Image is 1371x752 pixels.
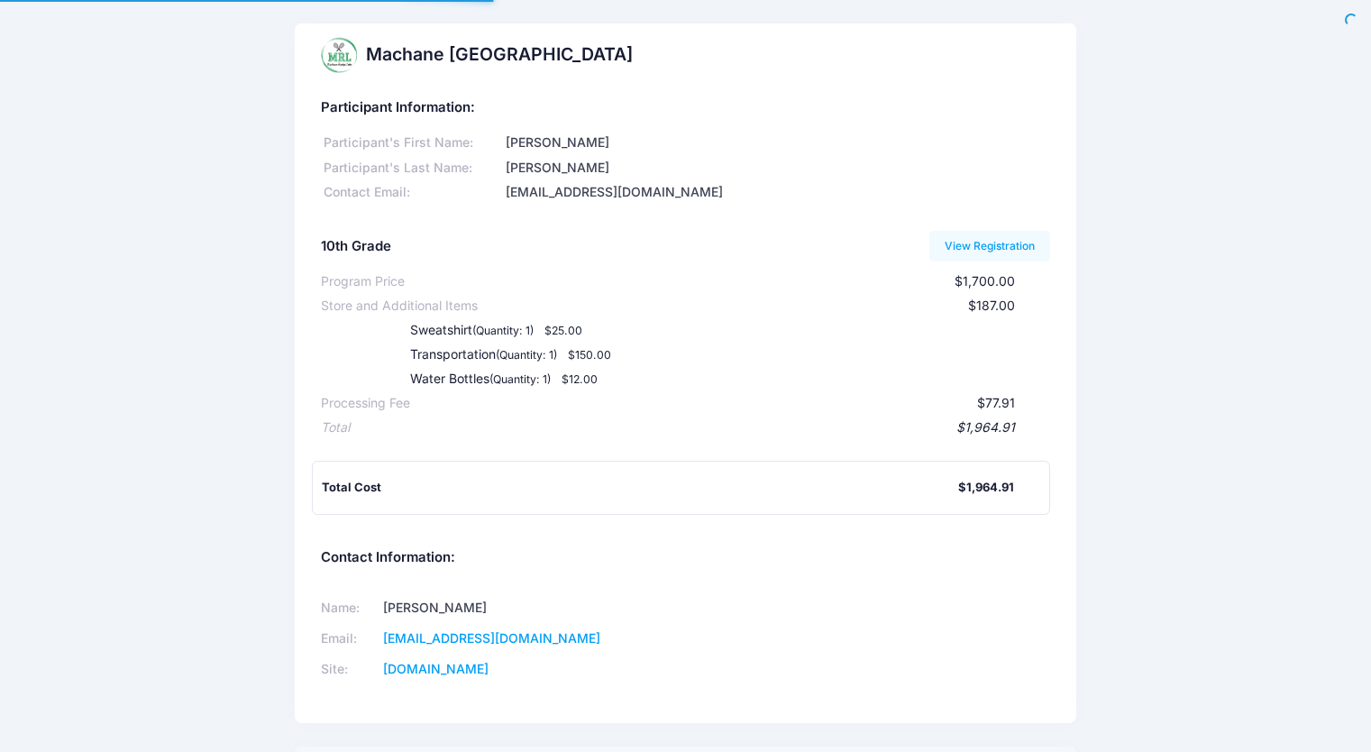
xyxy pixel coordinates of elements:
[478,297,1015,316] div: $187.00
[568,348,611,362] small: $150.00
[562,372,598,386] small: $12.00
[503,133,1050,152] div: [PERSON_NAME]
[321,133,503,152] div: Participant's First Name:
[322,479,958,497] div: Total Cost
[321,394,410,413] div: Processing Fee
[321,297,478,316] div: Store and Additional Items
[496,348,557,362] small: (Quantity: 1)
[374,345,809,364] div: Transportation
[374,370,809,389] div: Water Bottles
[383,630,600,646] a: [EMAIL_ADDRESS][DOMAIN_NAME]
[544,324,582,337] small: $25.00
[958,479,1014,497] div: $1,964.91
[374,321,809,340] div: Sweatshirt
[321,239,391,255] h5: 10th Grade
[321,272,405,291] div: Program Price
[321,100,1050,116] h5: Participant Information:
[321,418,350,437] div: Total
[321,624,378,655] td: Email:
[350,418,1015,437] div: $1,964.91
[383,661,489,676] a: [DOMAIN_NAME]
[503,183,1050,202] div: [EMAIL_ADDRESS][DOMAIN_NAME]
[378,593,663,624] td: [PERSON_NAME]
[321,655,378,685] td: Site:
[321,159,503,178] div: Participant's Last Name:
[929,231,1051,261] a: View Registration
[503,159,1050,178] div: [PERSON_NAME]
[489,372,551,386] small: (Quantity: 1)
[321,550,1050,566] h5: Contact Information:
[321,183,503,202] div: Contact Email:
[472,324,534,337] small: (Quantity: 1)
[366,44,633,65] h2: Machane [GEOGRAPHIC_DATA]
[955,273,1015,289] span: $1,700.00
[321,593,378,624] td: Name:
[410,394,1015,413] div: $77.91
